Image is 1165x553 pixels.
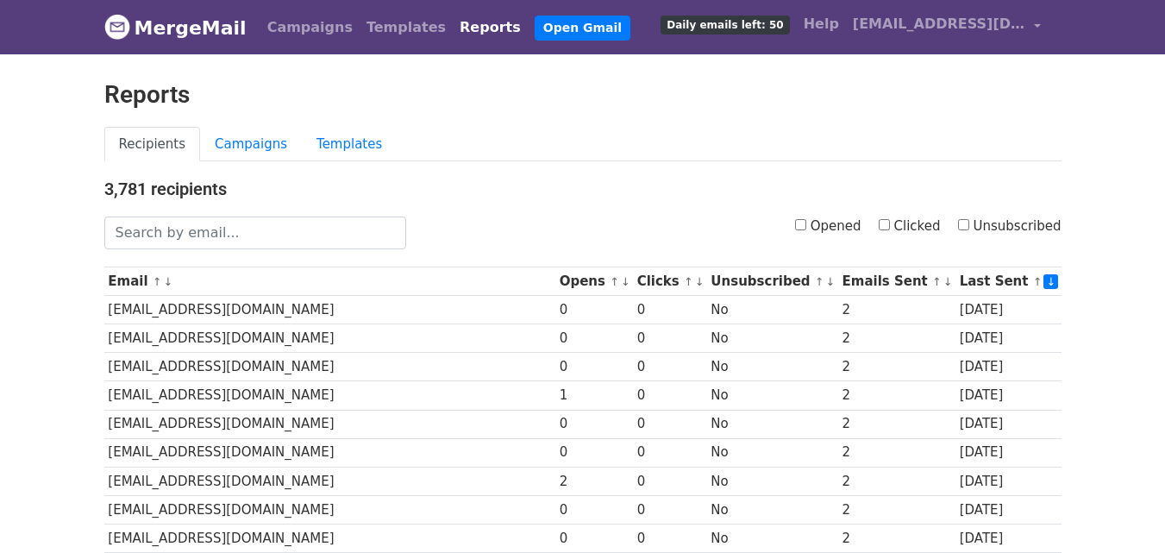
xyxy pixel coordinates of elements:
[555,381,633,410] td: 1
[955,267,1062,296] th: Last Sent
[684,275,693,288] a: ↑
[633,467,707,495] td: 0
[958,217,1062,236] label: Unsubscribed
[932,275,942,288] a: ↑
[838,524,955,552] td: 2
[955,524,1062,552] td: [DATE]
[707,296,838,324] td: No
[555,410,633,438] td: 0
[707,410,838,438] td: No
[707,353,838,381] td: No
[707,524,838,552] td: No
[104,179,1062,199] h4: 3,781 recipients
[795,217,861,236] label: Opened
[707,267,838,296] th: Unsubscribed
[104,381,555,410] td: [EMAIL_ADDRESS][DOMAIN_NAME]
[955,495,1062,524] td: [DATE]
[621,275,630,288] a: ↓
[555,524,633,552] td: 0
[826,275,836,288] a: ↓
[633,296,707,324] td: 0
[633,324,707,353] td: 0
[104,353,555,381] td: [EMAIL_ADDRESS][DOMAIN_NAME]
[104,467,555,495] td: [EMAIL_ADDRESS][DOMAIN_NAME]
[555,267,633,296] th: Opens
[958,219,969,230] input: Unsubscribed
[955,353,1062,381] td: [DATE]
[815,275,824,288] a: ↑
[707,495,838,524] td: No
[707,438,838,467] td: No
[955,467,1062,495] td: [DATE]
[104,324,555,353] td: [EMAIL_ADDRESS][DOMAIN_NAME]
[955,410,1062,438] td: [DATE]
[838,296,955,324] td: 2
[555,296,633,324] td: 0
[104,296,555,324] td: [EMAIL_ADDRESS][DOMAIN_NAME]
[707,381,838,410] td: No
[838,410,955,438] td: 2
[707,324,838,353] td: No
[955,296,1062,324] td: [DATE]
[104,267,555,296] th: Email
[453,10,528,45] a: Reports
[153,275,162,288] a: ↑
[955,438,1062,467] td: [DATE]
[795,219,806,230] input: Opened
[654,7,796,41] a: Daily emails left: 50
[838,438,955,467] td: 2
[633,267,707,296] th: Clicks
[555,495,633,524] td: 0
[838,324,955,353] td: 2
[955,381,1062,410] td: [DATE]
[879,217,941,236] label: Clicked
[260,10,360,45] a: Campaigns
[555,324,633,353] td: 0
[104,524,555,552] td: [EMAIL_ADDRESS][DOMAIN_NAME]
[838,467,955,495] td: 2
[302,127,397,162] a: Templates
[838,353,955,381] td: 2
[555,467,633,495] td: 2
[555,438,633,467] td: 0
[955,324,1062,353] td: [DATE]
[104,438,555,467] td: [EMAIL_ADDRESS][DOMAIN_NAME]
[104,217,406,249] input: Search by email...
[1043,274,1058,289] a: ↓
[943,275,953,288] a: ↓
[1033,275,1043,288] a: ↑
[633,410,707,438] td: 0
[633,524,707,552] td: 0
[164,275,173,288] a: ↓
[838,381,955,410] td: 2
[838,267,955,296] th: Emails Sent
[200,127,302,162] a: Campaigns
[853,14,1025,35] span: [EMAIL_ADDRESS][DOMAIN_NAME]
[104,9,247,46] a: MergeMail
[633,353,707,381] td: 0
[846,7,1048,47] a: [EMAIL_ADDRESS][DOMAIN_NAME]
[555,353,633,381] td: 0
[661,16,789,35] span: Daily emails left: 50
[879,219,890,230] input: Clicked
[838,495,955,524] td: 2
[633,438,707,467] td: 0
[797,7,846,41] a: Help
[104,14,130,40] img: MergeMail logo
[104,495,555,524] td: [EMAIL_ADDRESS][DOMAIN_NAME]
[360,10,453,45] a: Templates
[535,16,630,41] a: Open Gmail
[104,127,201,162] a: Recipients
[610,275,619,288] a: ↑
[104,410,555,438] td: [EMAIL_ADDRESS][DOMAIN_NAME]
[633,381,707,410] td: 0
[633,495,707,524] td: 0
[707,467,838,495] td: No
[104,80,1062,110] h2: Reports
[695,275,705,288] a: ↓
